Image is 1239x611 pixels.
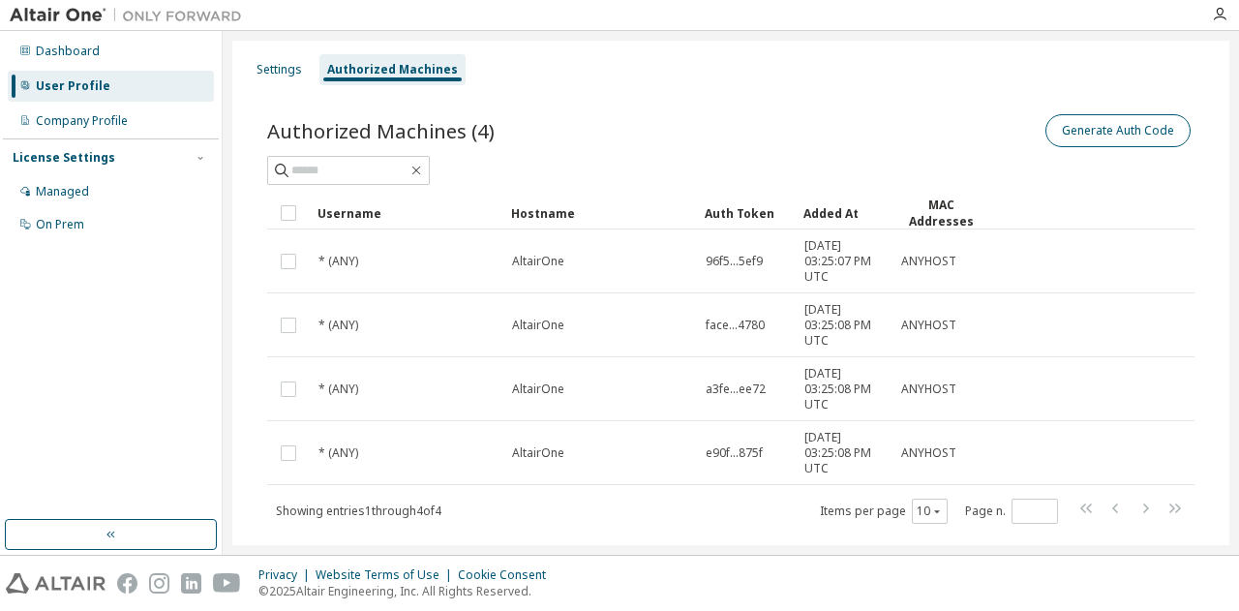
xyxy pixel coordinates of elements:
[900,197,982,229] div: MAC Addresses
[804,366,884,412] span: [DATE] 03:25:08 PM UTC
[318,318,358,333] span: * (ANY)
[10,6,252,25] img: Altair One
[181,573,201,594] img: linkedin.svg
[13,150,115,166] div: License Settings
[901,445,956,461] span: ANYHOST
[327,62,458,77] div: Authorized Machines
[213,573,241,594] img: youtube.svg
[917,504,943,519] button: 10
[511,198,689,229] div: Hostname
[258,583,558,599] p: © 2025 Altair Engineering, Inc. All Rights Reserved.
[36,184,89,199] div: Managed
[1045,114,1191,147] button: Generate Auth Code
[316,567,458,583] div: Website Terms of Use
[458,567,558,583] div: Cookie Consent
[36,217,84,232] div: On Prem
[512,318,564,333] span: AltairOne
[706,445,763,461] span: e90f...875f
[706,382,766,397] span: a3fe...ee72
[6,573,106,594] img: altair_logo.svg
[804,430,884,476] span: [DATE] 03:25:08 PM UTC
[512,382,564,397] span: AltairOne
[901,254,956,269] span: ANYHOST
[267,117,495,144] span: Authorized Machines (4)
[706,254,763,269] span: 96f5...5ef9
[804,302,884,349] span: [DATE] 03:25:08 PM UTC
[512,254,564,269] span: AltairOne
[901,382,956,397] span: ANYHOST
[820,499,948,524] span: Items per page
[36,113,128,129] div: Company Profile
[512,445,564,461] span: AltairOne
[318,445,358,461] span: * (ANY)
[706,318,765,333] span: face...4780
[257,62,302,77] div: Settings
[36,44,100,59] div: Dashboard
[317,198,496,229] div: Username
[318,254,358,269] span: * (ANY)
[318,382,358,397] span: * (ANY)
[803,198,885,229] div: Added At
[901,318,956,333] span: ANYHOST
[276,503,441,519] span: Showing entries 1 through 4 of 4
[804,238,884,285] span: [DATE] 03:25:07 PM UTC
[258,567,316,583] div: Privacy
[36,78,110,94] div: User Profile
[149,573,169,594] img: instagram.svg
[965,499,1058,524] span: Page n.
[705,198,788,229] div: Auth Token
[117,573,137,594] img: facebook.svg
